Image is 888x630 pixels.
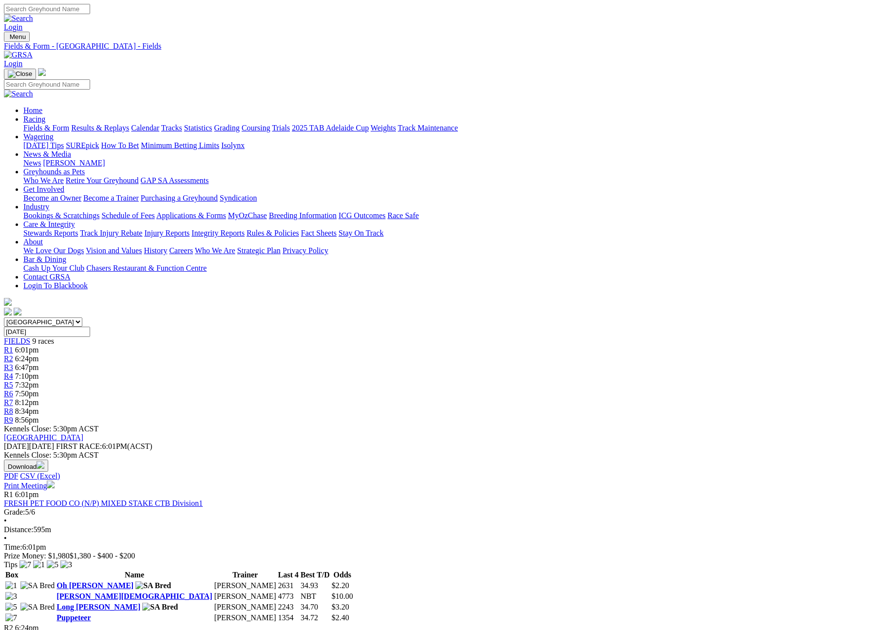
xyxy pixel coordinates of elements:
span: 6:01pm [15,346,39,354]
a: [DATE] Tips [23,141,64,149]
img: SA Bred [20,603,55,611]
a: Applications & Forms [156,211,226,220]
div: Bar & Dining [23,264,884,273]
span: 8:56pm [15,416,39,424]
span: Tips [4,560,18,569]
a: GAP SA Assessments [141,176,209,185]
a: Schedule of Fees [101,211,154,220]
span: $1,380 - $400 - $200 [70,552,135,560]
a: MyOzChase [228,211,267,220]
span: R1 [4,346,13,354]
a: Home [23,106,42,114]
a: Industry [23,203,49,211]
span: $3.20 [332,603,349,611]
th: Name [56,570,212,580]
a: Injury Reports [144,229,189,237]
a: Who We Are [195,246,235,255]
a: R9 [4,416,13,424]
span: 9 races [32,337,54,345]
span: R6 [4,389,13,398]
a: Coursing [242,124,270,132]
span: 8:34pm [15,407,39,415]
span: • [4,534,7,542]
a: Breeding Information [269,211,337,220]
a: CSV (Excel) [20,472,60,480]
span: Kennels Close: 5:30pm ACST [4,425,98,433]
img: logo-grsa-white.png [38,68,46,76]
a: Print Meeting [4,482,55,490]
a: Statistics [184,124,212,132]
span: Grade: [4,508,25,516]
img: 3 [60,560,72,569]
span: FIRST RACE: [56,442,102,450]
a: R8 [4,407,13,415]
a: Fields & Form [23,124,69,132]
div: Get Involved [23,194,884,203]
a: Fact Sheets [301,229,337,237]
img: download.svg [37,461,44,469]
a: Fields & Form - [GEOGRAPHIC_DATA] - Fields [4,42,884,51]
div: Wagering [23,141,884,150]
img: 5 [47,560,58,569]
th: Trainer [214,570,277,580]
a: Care & Integrity [23,220,75,228]
a: Who We Are [23,176,64,185]
span: R3 [4,363,13,371]
div: Racing [23,124,884,132]
td: 2243 [278,602,299,612]
td: [PERSON_NAME] [214,592,277,601]
span: Time: [4,543,22,551]
a: News & Media [23,150,71,158]
img: 7 [19,560,31,569]
div: About [23,246,884,255]
a: Track Maintenance [398,124,458,132]
td: 1354 [278,613,299,623]
a: PDF [4,472,18,480]
a: Strategic Plan [237,246,281,255]
a: About [23,238,43,246]
a: Become an Owner [23,194,81,202]
span: 6:01pm [15,490,39,499]
a: Careers [169,246,193,255]
span: [DATE] [4,442,29,450]
a: Bookings & Scratchings [23,211,99,220]
a: R5 [4,381,13,389]
a: [PERSON_NAME] [43,159,105,167]
a: R2 [4,354,13,363]
a: Contact GRSA [23,273,70,281]
img: 5 [5,603,17,611]
a: Greyhounds as Pets [23,167,85,176]
a: Puppeteer [57,613,91,622]
div: 595m [4,525,884,534]
th: Last 4 [278,570,299,580]
a: Stewards Reports [23,229,78,237]
input: Search [4,79,90,90]
th: Odds [331,570,354,580]
a: Get Involved [23,185,64,193]
a: Track Injury Rebate [80,229,142,237]
span: • [4,517,7,525]
a: Calendar [131,124,159,132]
span: 6:47pm [15,363,39,371]
a: Long [PERSON_NAME] [57,603,140,611]
img: printer.svg [47,481,55,488]
a: [GEOGRAPHIC_DATA] [4,433,83,442]
a: Integrity Reports [191,229,245,237]
img: Close [8,70,32,78]
a: ICG Outcomes [339,211,385,220]
a: Privacy Policy [283,246,328,255]
td: [PERSON_NAME] [214,613,277,623]
span: Box [5,571,19,579]
div: 5/6 [4,508,884,517]
span: [DATE] [4,442,54,450]
a: Minimum Betting Limits [141,141,219,149]
span: Distance: [4,525,33,534]
a: Weights [371,124,396,132]
a: Stay On Track [339,229,383,237]
span: 7:32pm [15,381,39,389]
button: Toggle navigation [4,69,36,79]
